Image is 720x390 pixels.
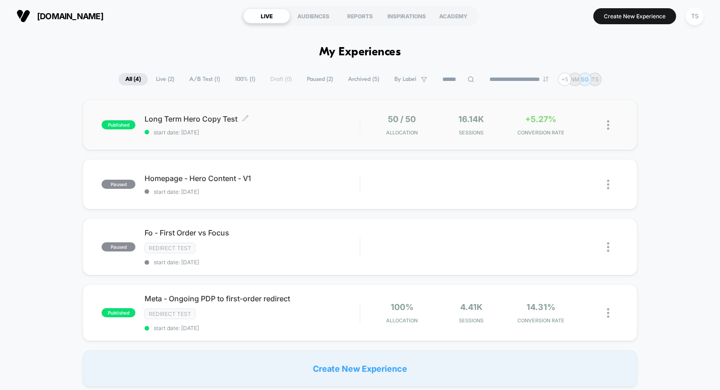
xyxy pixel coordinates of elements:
[607,120,609,130] img: close
[145,294,360,303] span: Meta - Ongoing PDP to first-order redirect
[591,76,599,83] p: TS
[439,317,504,324] span: Sessions
[683,7,706,26] button: TS
[527,302,555,312] span: 14.31%
[145,188,360,195] span: start date: [DATE]
[570,76,580,83] p: NM
[290,9,337,23] div: AUDIENCES
[394,76,416,83] span: By Label
[183,73,227,85] span: A/B Test ( 1 )
[102,308,135,317] span: published
[145,174,360,183] span: Homepage - Hero Content - V1
[102,180,135,189] span: paused
[581,76,589,83] p: SG
[460,302,483,312] span: 4.41k
[607,308,609,318] img: close
[386,317,418,324] span: Allocation
[145,325,360,331] span: start date: [DATE]
[388,114,416,124] span: 50 / 50
[383,9,430,23] div: INSPIRATIONS
[102,242,135,251] span: paused
[508,317,573,324] span: CONVERSION RATE
[149,73,181,85] span: Live ( 2 )
[14,9,106,23] button: [DOMAIN_NAME]
[508,129,573,136] span: CONVERSION RATE
[243,9,290,23] div: LIVE
[83,350,637,387] div: Create New Experience
[145,114,360,123] span: Long Term Hero Copy Test
[391,302,414,312] span: 100%
[145,259,360,266] span: start date: [DATE]
[525,114,556,124] span: +5.27%
[16,9,30,23] img: Visually logo
[145,243,195,253] span: Redirect Test
[607,180,609,189] img: close
[145,228,360,237] span: Fo - First Order vs Focus
[145,309,195,319] span: Redirect Test
[558,73,571,86] div: + 5
[686,7,704,25] div: TS
[593,8,676,24] button: Create New Experience
[337,9,383,23] div: REPORTS
[228,73,262,85] span: 100% ( 1 )
[102,120,135,129] span: published
[300,73,340,85] span: Paused ( 2 )
[458,114,484,124] span: 16.14k
[341,73,386,85] span: Archived ( 5 )
[145,129,360,136] span: start date: [DATE]
[386,129,418,136] span: Allocation
[37,11,103,21] span: [DOMAIN_NAME]
[430,9,477,23] div: ACADEMY
[439,129,504,136] span: Sessions
[319,46,401,59] h1: My Experiences
[607,242,609,252] img: close
[543,76,548,82] img: end
[118,73,148,85] span: All ( 4 )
